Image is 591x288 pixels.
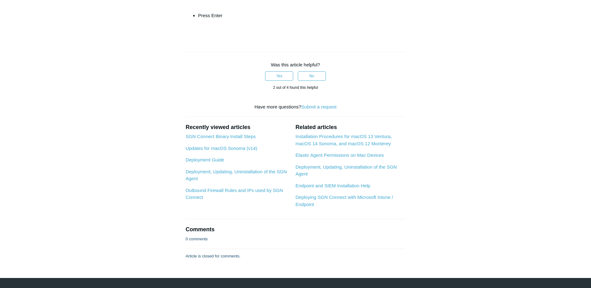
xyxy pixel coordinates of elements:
[265,71,293,81] button: This article was helpful
[295,152,384,158] a: Elastic Agent Permissions on Mac Devices
[298,71,326,81] button: This article was not helpful
[295,123,405,132] h2: Related articles
[295,183,370,188] a: Endpoint and SIEM Installation Help
[295,134,392,146] a: Installation Procedures for macOS 13 Ventura, macOS 14 Sonoma, and macOS 12 Monterey
[186,146,257,151] a: Updates for macOS Sonoma (v14)
[186,188,283,200] a: Outbound Firewall Rules and IPs used by SGN Connect
[295,164,397,177] a: Deployment, Updating, Uninstallation of the SGN Agent
[186,123,289,132] h2: Recently viewed articles
[186,253,241,259] p: Article is closed for comments.
[198,12,406,19] li: Press Enter
[271,62,320,67] span: Was this article helpful?
[186,169,287,181] a: Deployment, Updating, Uninstallation of the SGN Agent
[295,194,393,207] a: Deploying SGN Connect with Microsoft Intune / Endpoint
[273,85,318,90] span: 2 out of 4 found this helpful
[186,236,208,242] p: 0 comments
[186,134,256,139] a: SGN Connect Binary Install Steps
[186,225,406,234] h2: Comments
[301,104,336,109] a: Submit a request
[186,157,224,162] a: Deployment Guide
[186,103,406,111] div: Have more questions?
